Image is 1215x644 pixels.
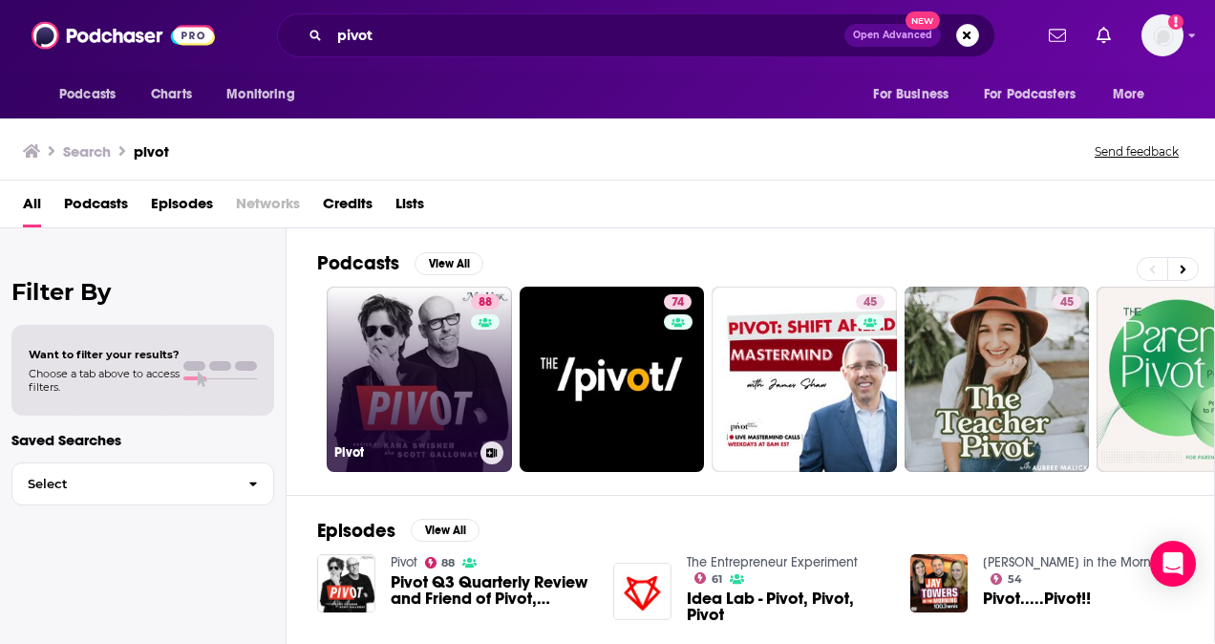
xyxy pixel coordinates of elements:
[11,278,274,306] h2: Filter By
[983,554,1170,570] a: Jay Towers in the Morning
[873,81,949,108] span: For Business
[906,11,940,30] span: New
[671,293,684,312] span: 74
[425,557,456,569] a: 88
[391,574,591,607] a: Pivot Q3 Quarterly Review and Friend of Pivot, Senator Amy Klobuchar
[1099,76,1169,113] button: open menu
[471,294,500,310] a: 88
[415,252,483,275] button: View All
[712,287,897,472] a: 45
[134,142,169,161] h3: pivot
[323,188,373,227] a: Credits
[11,462,274,505] button: Select
[327,287,512,472] a: 88Pivot
[317,519,480,543] a: EpisodesView All
[991,573,1022,585] a: 54
[971,76,1103,113] button: open menu
[1141,14,1183,56] span: Logged in as Morgan16
[151,81,192,108] span: Charts
[860,76,972,113] button: open menu
[853,31,932,40] span: Open Advanced
[1168,14,1183,30] svg: Add a profile image
[1060,293,1074,312] span: 45
[29,367,180,394] span: Choose a tab above to access filters.
[687,590,887,623] a: Idea Lab - Pivot, Pivot, Pivot
[441,559,455,568] span: 88
[856,294,885,310] a: 45
[984,81,1076,108] span: For Podcasters
[863,293,877,312] span: 45
[59,81,116,108] span: Podcasts
[391,574,591,607] span: Pivot Q3 Quarterly Review and Friend of Pivot, Senator [PERSON_NAME]
[317,251,483,275] a: PodcastsView All
[1008,575,1022,584] span: 54
[391,554,417,570] a: Pivot
[29,348,180,361] span: Want to filter your results?
[1141,14,1183,56] button: Show profile menu
[395,188,424,227] a: Lists
[411,519,480,542] button: View All
[479,293,492,312] span: 88
[317,251,399,275] h2: Podcasts
[317,554,375,612] img: Pivot Q3 Quarterly Review and Friend of Pivot, Senator Amy Klobuchar
[151,188,213,227] a: Episodes
[1113,81,1145,108] span: More
[32,17,215,54] img: Podchaser - Follow, Share and Rate Podcasts
[213,76,319,113] button: open menu
[64,188,128,227] a: Podcasts
[1089,143,1184,160] button: Send feedback
[910,554,969,612] img: Pivot.....Pivot!!
[664,294,692,310] a: 74
[712,575,722,584] span: 61
[63,142,111,161] h3: Search
[1150,541,1196,587] div: Open Intercom Messenger
[687,554,858,570] a: The Entrepreneur Experiment
[1041,19,1074,52] a: Show notifications dropdown
[11,431,274,449] p: Saved Searches
[330,20,844,51] input: Search podcasts, credits, & more...
[317,519,395,543] h2: Episodes
[23,188,41,227] a: All
[613,563,671,621] img: Idea Lab - Pivot, Pivot, Pivot
[694,572,722,584] a: 61
[12,478,233,490] span: Select
[520,287,705,472] a: 74
[905,287,1090,472] a: 45
[334,444,473,461] h3: Pivot
[46,76,140,113] button: open menu
[1053,294,1081,310] a: 45
[844,24,941,47] button: Open AdvancedNew
[139,76,203,113] a: Charts
[1141,14,1183,56] img: User Profile
[983,590,1091,607] a: Pivot.....Pivot!!
[277,13,995,57] div: Search podcasts, credits, & more...
[1089,19,1119,52] a: Show notifications dropdown
[236,188,300,227] span: Networks
[226,81,294,108] span: Monitoring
